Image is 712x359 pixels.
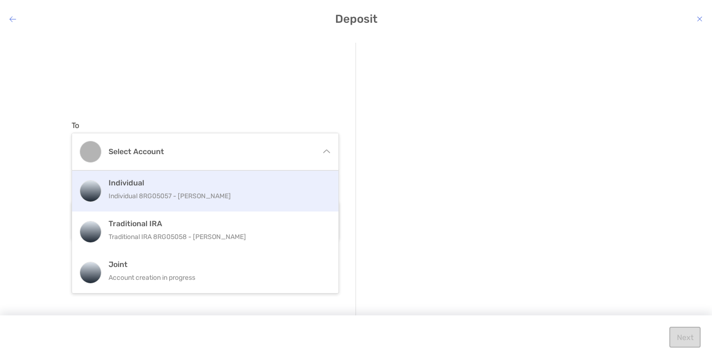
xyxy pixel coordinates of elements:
[72,121,79,130] label: To
[109,178,322,187] h4: Individual
[109,272,322,284] p: Account creation in progress
[109,219,322,228] h4: Traditional IRA
[80,221,101,242] img: Traditional IRA
[109,147,313,156] h4: Select account
[109,190,322,202] p: Individual 8RG05057 - [PERSON_NAME]
[109,231,322,243] p: Traditional IRA 8RG05058 - [PERSON_NAME]
[80,181,101,202] img: Individual
[109,260,322,269] h4: Joint
[80,262,101,283] img: Joint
